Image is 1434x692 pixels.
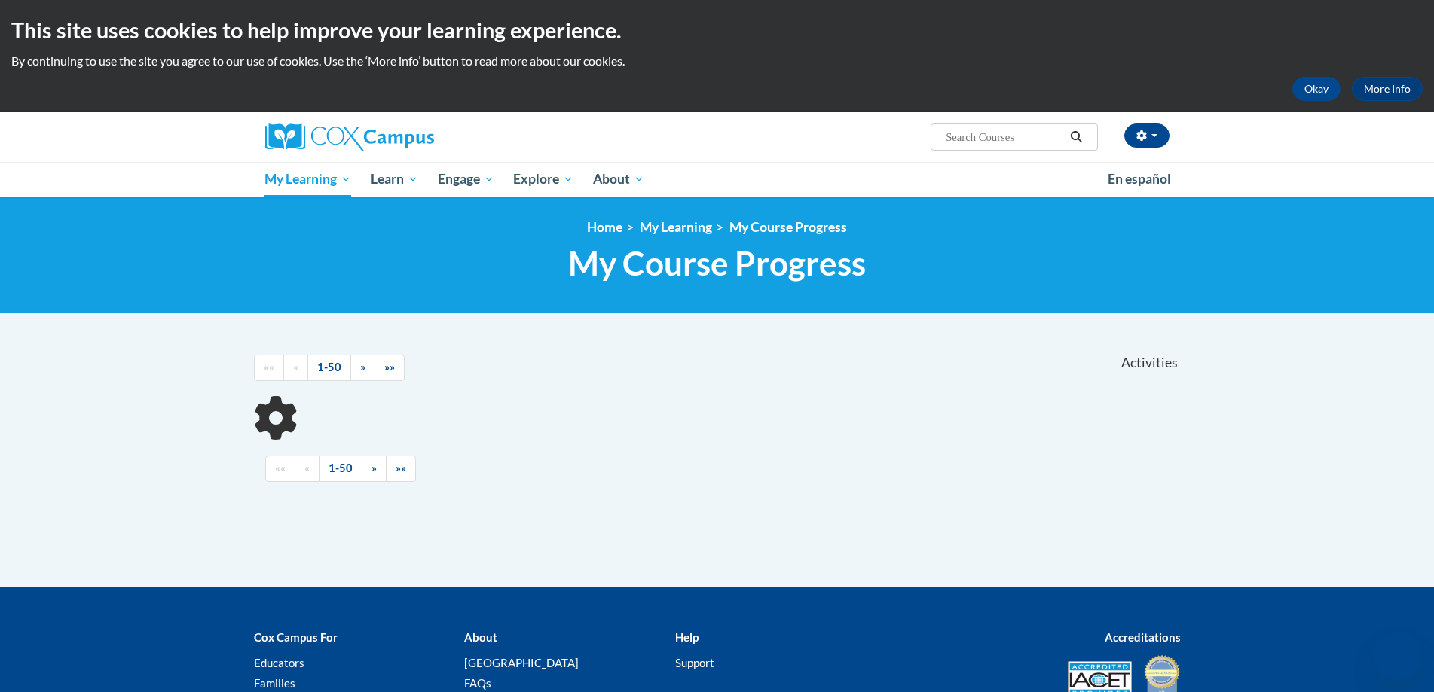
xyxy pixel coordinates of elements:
a: My Learning [255,162,362,197]
a: My Course Progress [729,219,847,235]
span: Explore [513,170,573,188]
span: En español [1108,171,1171,187]
p: By continuing to use the site you agree to our use of cookies. Use the ‘More info’ button to read... [11,53,1423,69]
a: Previous [283,355,308,381]
span: About [593,170,644,188]
a: About [583,162,654,197]
span: »» [396,462,406,474]
b: Accreditations [1105,630,1181,644]
h2: This site uses cookies to help improve your learning experience. [11,15,1423,45]
a: Previous [295,456,320,482]
a: [GEOGRAPHIC_DATA] [464,656,579,669]
a: FAQs [464,676,491,690]
span: Activities [1121,355,1178,371]
span: Engage [438,170,494,188]
button: Search [1065,128,1087,146]
a: Begining [265,456,295,482]
span: » [360,361,365,373]
a: Next [350,355,375,381]
a: Explore [503,162,583,197]
a: End [375,355,405,381]
span: «« [275,462,286,474]
a: Next [362,456,387,482]
a: Families [254,676,295,690]
a: More Info [1352,77,1423,101]
a: End [386,456,416,482]
a: My Learning [640,219,712,235]
a: Begining [254,355,284,381]
b: Help [675,630,699,644]
span: « [304,462,310,474]
span: My Learning [264,170,351,188]
span: «« [264,361,274,373]
img: Cox Campus [265,123,434,151]
span: My Course Progress [568,243,866,283]
span: « [293,361,298,373]
a: Home [587,219,622,235]
iframe: Button to launch messaging window [1374,632,1422,680]
a: Support [675,656,714,669]
span: »» [384,361,395,373]
a: Cox Campus [265,123,552,151]
button: Okay [1292,77,1341,101]
b: Cox Campus For [254,630,338,644]
a: 1-50 [319,456,362,482]
span: Learn [371,170,418,188]
span: » [371,462,377,474]
a: Educators [254,656,304,669]
div: Main menu [243,162,1192,197]
a: En español [1098,163,1181,195]
a: Learn [361,162,428,197]
input: Search Courses [944,128,1065,146]
button: Account Settings [1124,123,1170,148]
a: 1-50 [307,355,351,381]
a: Engage [428,162,504,197]
b: About [464,630,497,644]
